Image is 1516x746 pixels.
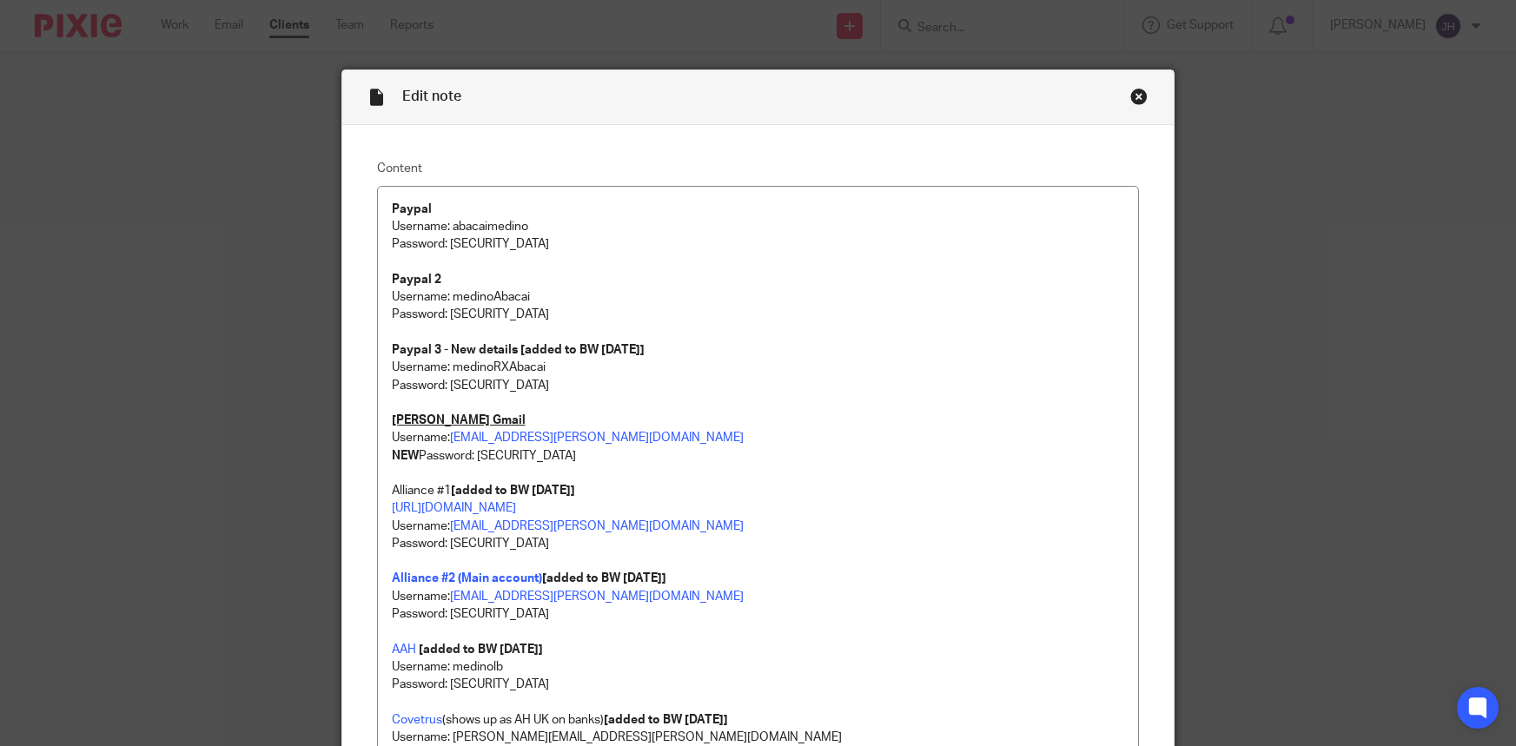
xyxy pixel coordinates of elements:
strong: Paypal 3 - New details [added to BW [DATE]] [392,344,645,356]
p: Password: [SECURITY_DATA] [392,306,1125,359]
p: Password: [SECURITY_DATA] [392,447,1125,465]
a: Covetrus [392,714,442,726]
u: [PERSON_NAME] Gmail [392,414,526,426]
p: Password: [SECURITY_DATA] [392,605,1125,623]
p: Username: medinolb Password: [SECURITY_DATA] [392,658,1125,694]
p: Password: [SECURITY_DATA] [392,377,1125,394]
strong: [added to BW [DATE]] [604,714,728,726]
p: Username: abacaimedino [392,218,1125,235]
label: Content [377,160,1140,177]
span: Edit note [402,89,461,103]
a: [EMAIL_ADDRESS][PERSON_NAME][DOMAIN_NAME] [450,591,744,603]
p: Alliance #1 [392,482,1125,499]
a: [EMAIL_ADDRESS][PERSON_NAME][DOMAIN_NAME] [450,432,744,444]
p: Username: [392,570,1125,605]
a: [EMAIL_ADDRESS][PERSON_NAME][DOMAIN_NAME] [450,520,744,532]
p: Username: medinoAbacai [392,288,1125,306]
strong: [added to BW [DATE]] [419,644,543,656]
p: (shows up as AH UK on banks) [392,711,1125,729]
p: Username: medinoRXAbacai [392,359,1125,376]
strong: Paypal 2 [392,274,441,286]
div: Close this dialog window [1130,88,1148,105]
p: Username: [392,412,1125,447]
a: Alliance #2 (Main account) [392,572,542,584]
a: [URL][DOMAIN_NAME] [392,502,516,514]
strong: Paypal [392,203,432,215]
a: AAH [392,644,416,656]
strong: [added to BW [DATE]] [451,485,575,497]
strong: [added to BW [DATE]] [542,572,666,584]
p: Password: [SECURITY_DATA] [392,235,1125,253]
strong: NEW [392,450,419,462]
p: Username: [PERSON_NAME][EMAIL_ADDRESS][PERSON_NAME][DOMAIN_NAME] [392,729,1125,746]
p: Username: Password: [SECURITY_DATA] [392,499,1125,552]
